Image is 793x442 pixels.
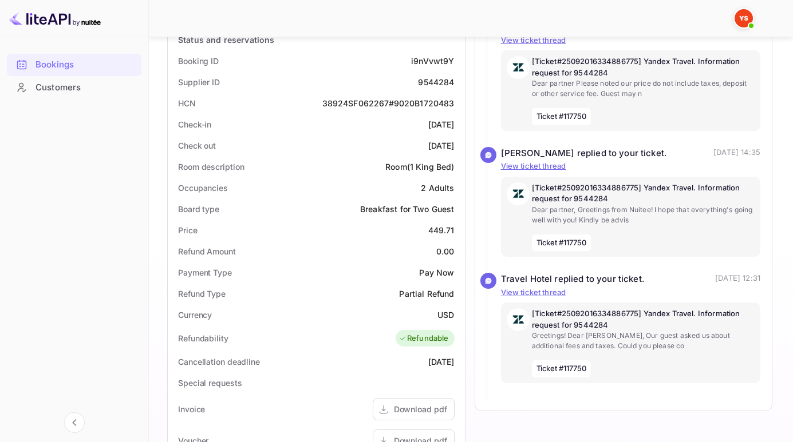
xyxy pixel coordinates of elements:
[501,35,761,46] p: View ticket thread
[178,309,212,321] div: Currency
[713,147,760,160] p: [DATE] 14:35
[507,56,530,79] img: AwvSTEc2VUhQAAAAAElFTkSuQmCC
[501,287,761,298] p: View ticket thread
[532,182,755,205] p: [Ticket#25092016334886775] Yandex Travel. Information request for 9544284
[428,140,455,152] div: [DATE]
[178,97,196,109] div: HCN
[411,55,454,67] div: i9nVvwt9Y
[394,403,447,415] div: Download pdf
[7,77,141,98] a: Customers
[532,78,755,99] p: Dear partner Please noted our price do not include taxes, deposit or other service fee. Guest may n
[178,118,211,130] div: Check-in
[532,108,591,125] span: Ticket #117750
[178,182,228,194] div: Occupancies
[507,308,530,331] img: AwvSTEc2VUhQAAAAAElFTkSuQmCC
[35,81,136,94] div: Customers
[178,245,236,257] div: Refund Amount
[532,360,591,377] span: Ticket #117750
[428,118,455,130] div: [DATE]
[178,356,260,368] div: Cancellation deadline
[436,245,455,257] div: 0.00
[178,377,242,389] div: Special requests
[178,403,205,415] div: Invoice
[715,273,760,286] p: [DATE] 12:31
[385,161,454,173] div: Room(1 King Bed)
[399,288,454,300] div: Partial Refund
[35,58,136,71] div: Bookings
[178,288,226,300] div: Refund Type
[421,182,454,194] div: 2 Adults
[501,161,761,172] p: View ticket thread
[532,234,591,252] span: Ticket #117750
[178,266,232,278] div: Payment Type
[9,9,101,27] img: LiteAPI logo
[178,203,219,215] div: Board type
[735,9,753,27] img: Yandex Support
[501,273,645,286] div: Travel Hotel replied to your ticket.
[532,205,755,225] p: Dear partner, Greetings from Nuitee! I hope that everything's going well with you! Kindly be advis
[419,266,454,278] div: Pay Now
[7,54,141,76] div: Bookings
[7,77,141,99] div: Customers
[322,97,455,109] div: 38924SF062267#9020B1720483
[178,76,220,88] div: Supplier ID
[428,224,455,236] div: 449.71
[7,54,141,75] a: Bookings
[64,412,85,433] button: Collapse navigation
[428,356,455,368] div: [DATE]
[501,147,668,160] div: [PERSON_NAME] replied to your ticket.
[418,76,454,88] div: 9544284
[532,56,755,78] p: [Ticket#25092016334886775] Yandex Travel. Information request for 9544284
[178,140,216,152] div: Check out
[507,182,530,205] img: AwvSTEc2VUhQAAAAAElFTkSuQmCC
[178,161,244,173] div: Room description
[178,332,228,344] div: Refundability
[178,34,274,46] div: Status and reservations
[360,203,454,215] div: Breakfast for Two Guest
[399,333,449,344] div: Refundable
[532,308,755,330] p: [Ticket#25092016334886775] Yandex Travel. Information request for 9544284
[437,309,454,321] div: USD
[532,330,755,351] p: Greetings! Dear [PERSON_NAME], Our guest asked us about additional fees and taxes. Could you plea...
[178,55,219,67] div: Booking ID
[178,224,198,236] div: Price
